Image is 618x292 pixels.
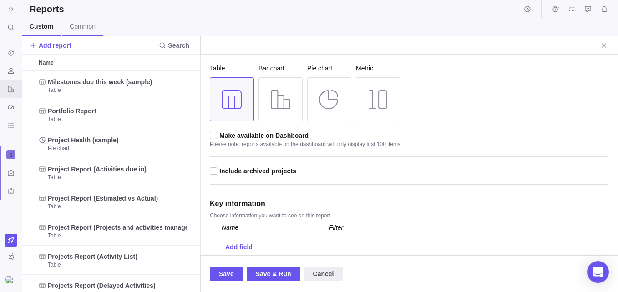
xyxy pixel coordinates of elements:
[521,3,534,15] span: Start timer
[307,64,351,73] div: Pie chart
[219,132,309,139] span: Make available on Dashboard
[582,7,594,14] a: Approval requests
[549,3,562,15] span: Time logs
[5,276,16,283] img: Show
[35,55,208,70] div: Name
[70,22,96,31] span: Common
[35,100,208,129] div: Name
[30,39,71,52] span: Add report
[219,167,296,175] span: Include archived projects
[48,281,156,290] span: Projects Report (Delayed Activities)
[168,41,189,50] span: Search
[30,22,53,31] span: Custom
[598,39,610,52] span: Close
[48,174,61,181] span: Table
[39,41,71,50] span: Add report
[258,64,303,73] div: Bar chart
[5,234,17,247] a: Upgrade now (Trial ends in 5 days)
[48,106,96,116] span: Portfolio Report
[48,86,61,94] span: Table
[565,3,578,15] span: My assignments
[48,165,147,174] span: Project Report (Activities due in)
[48,261,61,268] span: Table
[48,145,69,152] span: Pie chart
[35,71,208,100] div: Name
[35,129,208,158] div: Name
[48,136,119,145] span: Project Health (sample)
[48,116,61,123] span: Table
[48,194,158,203] span: Project Report (Estimated vs Actual)
[210,140,608,147] div: Please note: reports available on the dashboard will only display first 100 items
[210,211,608,219] div: Choose information you want to see on this report
[549,7,562,14] a: Time logs
[155,39,193,52] span: Search
[582,3,594,15] span: Approval requests
[256,268,291,279] span: Save & Run
[48,252,137,261] span: Projects Report (Activity List)
[210,267,243,281] span: Save
[39,58,54,67] span: Name
[598,7,611,14] a: Notifications
[48,232,61,239] span: Table
[304,267,343,281] span: Cancel
[247,267,300,281] span: Save & Run
[5,274,16,285] div: Taylor Quayle
[329,219,397,237] div: Filter
[22,71,200,292] div: grid
[62,18,103,36] a: Common
[35,187,208,216] div: Name
[215,219,329,237] div: Name
[48,223,204,232] span: Project Report (Projects and activities managed by)
[210,196,608,211] div: Key information
[35,158,208,187] div: Name
[598,3,611,15] span: Notifications
[22,18,61,36] a: Custom
[210,64,254,73] div: Table
[48,203,61,210] span: Table
[35,216,208,246] div: Name
[225,238,253,255] div: Add field
[587,261,609,283] div: Open Intercom Messenger
[4,250,18,263] span: You are currently using sample data to explore and understand Birdview better.
[219,268,234,279] span: Save
[565,7,578,14] a: My assignments
[356,64,400,73] div: Metric
[35,246,208,275] div: Name
[48,77,152,86] span: Milestones due this week (sample)
[30,3,64,15] h2: Reports
[313,268,334,279] span: Cancel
